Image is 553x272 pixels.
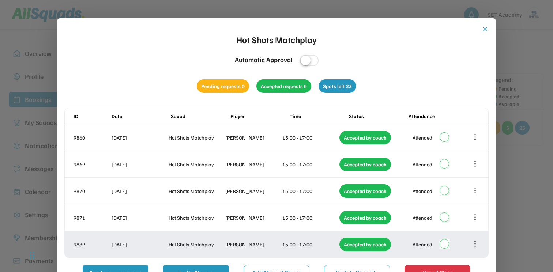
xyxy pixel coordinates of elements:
div: 15:00 - 17:00 [282,134,338,141]
div: [DATE] [112,214,167,222]
div: 9860 [74,134,110,141]
div: 9871 [74,214,110,222]
div: Automatic Approval [235,55,293,65]
div: Hot Shots Matchplay [236,33,317,46]
div: Attendance [409,112,466,120]
div: Attended [413,214,432,222]
div: Squad [171,112,229,120]
div: 15:00 - 17:00 [282,160,338,168]
div: Hot Shots Matchplay [169,241,224,248]
div: Date [112,112,169,120]
div: 9889 [74,241,110,248]
div: Attended [413,134,432,141]
div: Pending requests 0 [197,79,249,93]
div: Hot Shots Matchplay [169,134,224,141]
div: Attended [413,160,432,168]
div: Spots left 23 [319,79,356,93]
div: [PERSON_NAME] [225,241,281,248]
div: Hot Shots Matchplay [169,214,224,222]
div: Attended [413,187,432,195]
div: 9870 [74,187,110,195]
div: [PERSON_NAME] [225,187,281,195]
div: [DATE] [112,187,167,195]
div: [DATE] [112,134,167,141]
div: 9869 [74,160,110,168]
div: 15:00 - 17:00 [282,214,338,222]
div: [PERSON_NAME] [225,134,281,141]
div: [PERSON_NAME] [225,214,281,222]
div: Status [349,112,407,120]
div: 15:00 - 17:00 [282,241,338,248]
div: [DATE] [112,241,167,248]
div: [DATE] [112,160,167,168]
button: close [481,26,489,33]
div: [PERSON_NAME] [225,160,281,168]
div: Accepted by coach [339,184,391,198]
div: Attended [413,241,432,248]
div: Hot Shots Matchplay [169,187,224,195]
div: Time [290,112,347,120]
div: Accepted by coach [339,238,391,251]
div: 15:00 - 17:00 [282,187,338,195]
div: Accepted by coach [339,211,391,224]
div: Accepted by coach [339,158,391,171]
div: Accepted requests 5 [256,79,311,93]
div: Hot Shots Matchplay [169,160,224,168]
div: Accepted by coach [339,131,391,144]
div: ID [74,112,110,120]
div: Player [230,112,288,120]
